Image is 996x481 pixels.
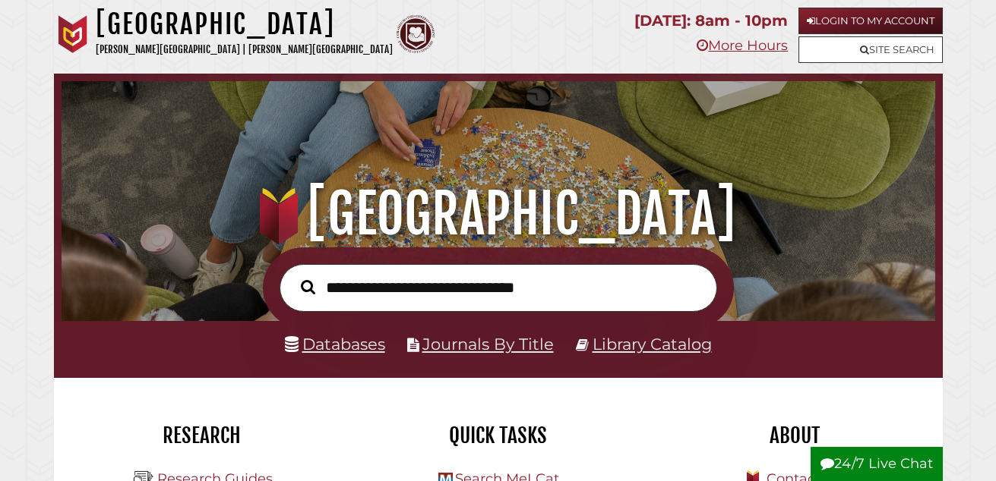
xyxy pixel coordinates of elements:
[362,423,635,448] h2: Quick Tasks
[96,8,393,41] h1: [GEOGRAPHIC_DATA]
[96,41,393,58] p: [PERSON_NAME][GEOGRAPHIC_DATA] | [PERSON_NAME][GEOGRAPHIC_DATA]
[285,335,385,354] a: Databases
[697,37,788,54] a: More Hours
[76,181,920,247] h1: [GEOGRAPHIC_DATA]
[422,335,554,354] a: Journals By Title
[65,423,339,448] h2: Research
[54,15,92,53] img: Calvin University
[397,15,435,53] img: Calvin Theological Seminary
[293,275,323,298] button: Search
[634,8,788,34] p: [DATE]: 8am - 10pm
[798,36,943,63] a: Site Search
[658,423,931,448] h2: About
[593,335,712,354] a: Library Catalog
[798,8,943,34] a: Login to My Account
[301,279,315,295] i: Search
